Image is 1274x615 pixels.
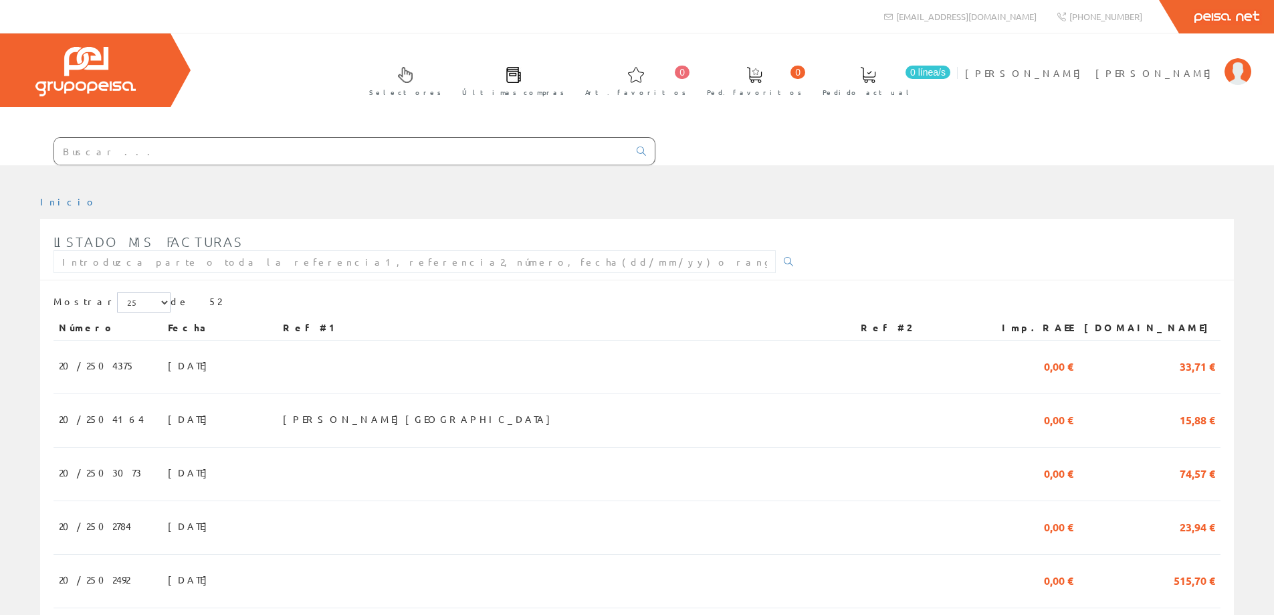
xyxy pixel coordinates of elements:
[54,292,171,313] label: Mostrar
[59,515,131,537] span: 20/2502784
[1044,461,1073,484] span: 0,00 €
[168,461,214,484] span: [DATE]
[54,234,243,250] span: Listado mis facturas
[1180,461,1215,484] span: 74,57 €
[168,568,214,591] span: [DATE]
[40,195,97,207] a: Inicio
[1044,568,1073,591] span: 0,00 €
[35,47,136,96] img: Grupo Peisa
[1079,316,1220,340] th: [DOMAIN_NAME]
[356,56,448,104] a: Selectores
[59,408,144,430] span: 20/2504164
[675,66,689,79] span: 0
[168,408,214,430] span: [DATE]
[59,354,135,377] span: 20/2504375
[1180,515,1215,537] span: 23,94 €
[707,86,802,99] span: Ped. favoritos
[278,316,855,340] th: Ref #1
[59,461,141,484] span: 20/2503073
[1174,568,1215,591] span: 515,70 €
[790,66,805,79] span: 0
[369,86,441,99] span: Selectores
[59,568,130,591] span: 20/2502492
[449,56,571,104] a: Últimas compras
[1044,408,1073,430] span: 0,00 €
[1044,515,1073,537] span: 0,00 €
[965,66,1218,80] span: [PERSON_NAME] [PERSON_NAME]
[54,292,1220,316] div: de 52
[823,86,914,99] span: Pedido actual
[965,56,1251,68] a: [PERSON_NAME] [PERSON_NAME]
[168,515,214,537] span: [DATE]
[1069,11,1142,22] span: [PHONE_NUMBER]
[54,138,629,165] input: Buscar ...
[1180,408,1215,430] span: 15,88 €
[283,408,557,430] span: [PERSON_NAME][GEOGRAPHIC_DATA]
[462,86,564,99] span: Últimas compras
[163,316,278,340] th: Fecha
[855,316,978,340] th: Ref #2
[168,354,214,377] span: [DATE]
[54,316,163,340] th: Número
[585,86,686,99] span: Art. favoritos
[906,66,950,79] span: 0 línea/s
[978,316,1079,340] th: Imp.RAEE
[117,292,171,313] select: Mostrar
[54,250,776,273] input: Introduzca parte o toda la referencia1, referencia2, número, fecha(dd/mm/yy) o rango de fechas(dd...
[1180,354,1215,377] span: 33,71 €
[1044,354,1073,377] span: 0,00 €
[896,11,1037,22] span: [EMAIL_ADDRESS][DOMAIN_NAME]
